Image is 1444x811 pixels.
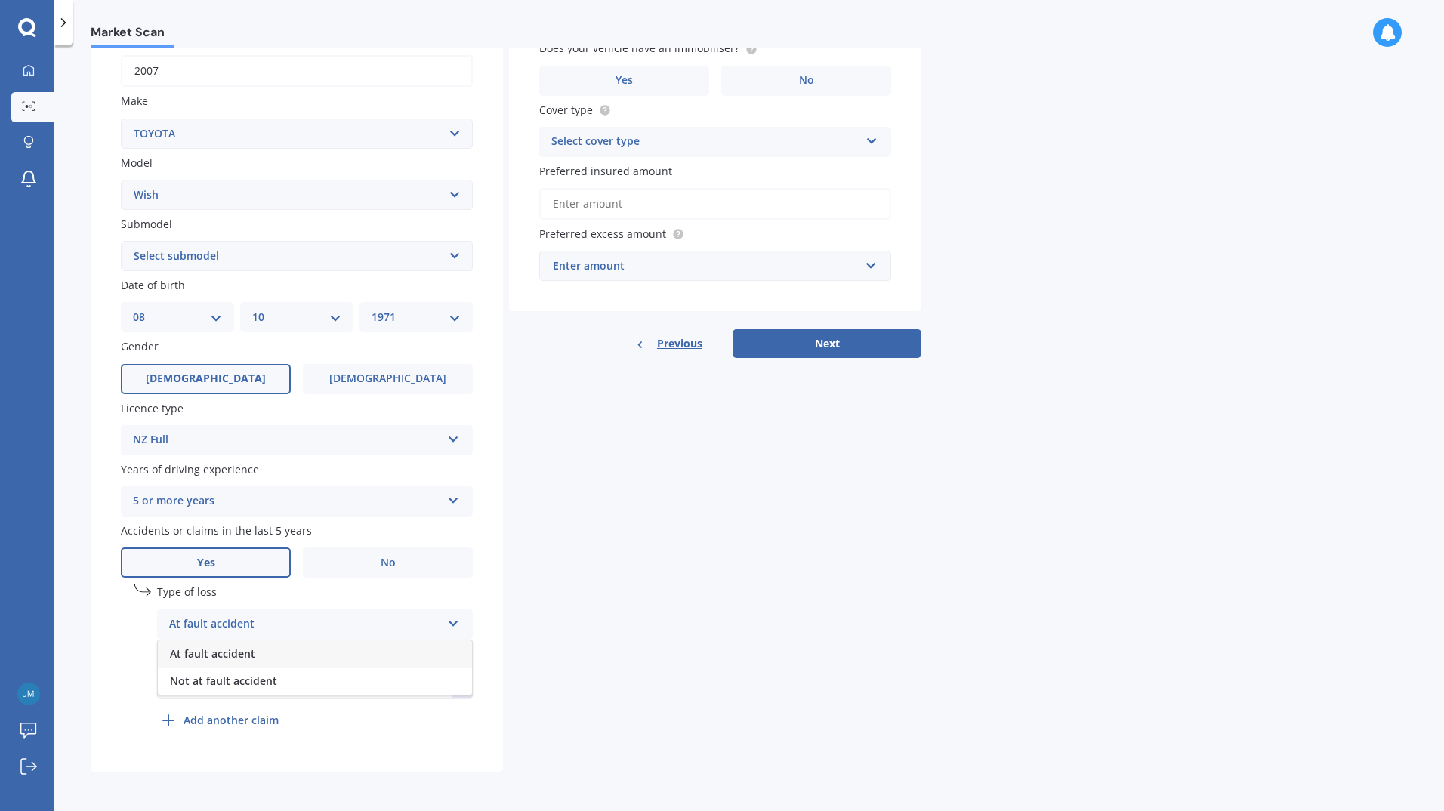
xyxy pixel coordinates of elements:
[539,188,891,220] input: Enter amount
[539,103,593,117] span: Cover type
[184,712,279,728] b: Add another claim
[121,523,312,538] span: Accidents or claims in the last 5 years
[539,42,739,56] span: Does your vehicle have an immobiliser?
[133,492,441,510] div: 5 or more years
[133,431,441,449] div: NZ Full
[121,278,185,292] span: Date of birth
[146,372,266,385] span: [DEMOGRAPHIC_DATA]
[121,217,172,231] span: Submodel
[539,164,672,178] span: Preferred insured amount
[121,340,159,354] span: Gender
[91,25,174,45] span: Market Scan
[121,94,148,109] span: Make
[539,227,666,241] span: Preferred excess amount
[169,615,441,634] div: At fault accident
[553,257,859,274] div: Enter amount
[121,401,184,415] span: Licence type
[170,646,255,661] span: At fault accident
[170,674,277,688] span: Not at fault accident
[551,133,859,151] div: Select cover type
[197,557,215,569] span: Yes
[616,74,633,87] span: Yes
[329,372,446,385] span: [DEMOGRAPHIC_DATA]
[121,462,259,476] span: Years of driving experience
[799,74,814,87] span: No
[121,156,153,170] span: Model
[381,557,396,569] span: No
[121,55,473,87] input: YYYY
[17,683,40,705] img: 849982683ffff58bbc313d5ccdf3788c
[157,585,217,600] span: Type of loss
[733,329,921,358] button: Next
[657,332,702,355] span: Previous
